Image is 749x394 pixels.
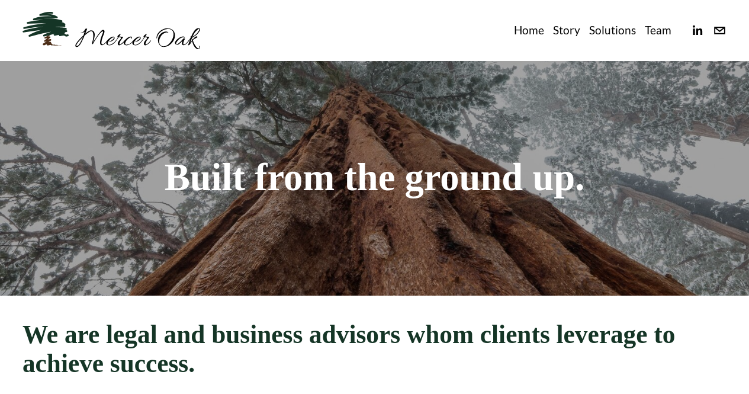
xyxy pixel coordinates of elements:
h1: Built from the ground up. [22,158,727,198]
a: Solutions [589,21,636,40]
a: linkedin-unauth [690,24,704,37]
a: info@merceroaklaw.com [713,24,727,37]
a: Home [514,21,544,40]
a: Team [645,21,671,40]
h2: We are legal and business advisors whom clients leverage to achieve success. [22,320,727,377]
a: Story [553,21,580,40]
